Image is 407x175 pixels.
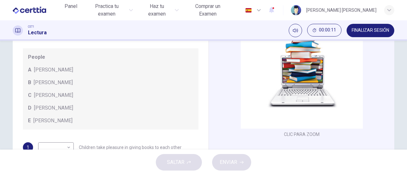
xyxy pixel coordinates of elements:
[28,24,34,29] span: CET1
[28,66,31,74] span: A
[184,1,232,20] button: Comprar un Examen
[28,91,31,99] span: C
[61,1,81,20] a: Panel
[347,24,394,37] button: FINALIZAR SESIÓN
[34,104,73,112] span: [PERSON_NAME]
[307,24,341,37] button: 00:00:11
[33,117,72,125] span: [PERSON_NAME]
[13,4,61,17] a: CERTTIA logo
[28,79,31,86] span: B
[86,3,128,18] span: Practica tu examen
[79,145,182,150] span: Children take pleasure in giving books to each other
[307,24,341,37] div: Ocultar
[245,8,252,13] img: es
[141,3,173,18] span: Haz tu examen
[306,6,376,14] div: [PERSON_NAME] [PERSON_NAME]
[186,3,229,18] span: Comprar un Examen
[34,66,73,74] span: [PERSON_NAME]
[65,3,77,10] span: Panel
[28,104,31,112] span: D
[352,28,389,33] span: FINALIZAR SESIÓN
[289,24,302,37] div: Silenciar
[13,4,46,17] img: CERTTIA logo
[319,28,336,33] span: 00:00:11
[28,29,47,37] h1: Lectura
[138,1,181,20] button: Haz tu examen
[84,1,136,20] button: Practica tu examen
[34,91,73,99] span: [PERSON_NAME]
[28,53,193,61] span: People
[291,5,301,15] img: Profile picture
[34,79,73,86] span: [PERSON_NAME]
[61,1,81,12] button: Panel
[28,117,31,125] span: E
[27,145,29,150] span: 1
